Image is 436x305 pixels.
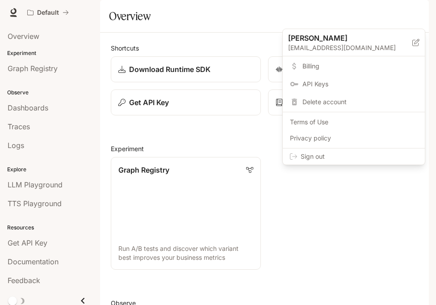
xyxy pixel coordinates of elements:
span: Terms of Use [290,118,418,127]
span: Privacy policy [290,134,418,143]
div: Sign out [283,148,425,165]
span: Delete account [302,97,418,106]
div: [PERSON_NAME][EMAIL_ADDRESS][DOMAIN_NAME] [283,29,425,56]
a: API Keys [285,76,423,92]
p: [PERSON_NAME] [288,33,398,43]
div: Delete account [285,94,423,110]
span: Billing [302,62,418,71]
a: Billing [285,58,423,74]
span: API Keys [302,80,418,89]
a: Privacy policy [285,130,423,146]
a: Terms of Use [285,114,423,130]
p: [EMAIL_ADDRESS][DOMAIN_NAME] [288,43,412,52]
span: Sign out [301,152,418,161]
